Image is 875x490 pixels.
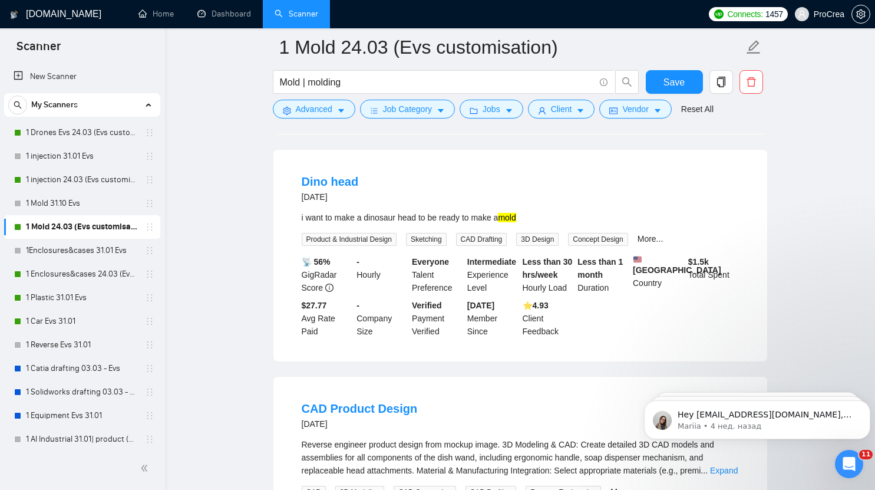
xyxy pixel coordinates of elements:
b: $ 1.5k [688,257,709,267]
div: Payment Verified [410,299,465,338]
a: 1 injection 24.03 (Evs customisation) [26,168,138,192]
b: [GEOGRAPHIC_DATA] [633,255,721,275]
button: folderJobscaret-down [460,100,523,119]
span: holder [145,435,154,444]
a: 1Enclosures&cases 31.01 Evs [26,239,138,262]
a: 1 injection 31.01 Evs [26,144,138,168]
button: delete [739,70,763,94]
span: caret-down [505,106,513,115]
mark: mold [498,213,516,222]
span: Client [551,103,572,116]
a: Dino head [302,175,359,188]
span: user [538,106,546,115]
span: Connects: [728,8,763,21]
b: Verified [412,301,442,310]
a: More... [638,234,663,244]
span: folder [470,106,478,115]
span: holder [145,387,154,397]
a: 1 Car Evs 31.01 [26,310,138,333]
span: info-circle [325,284,334,292]
div: Avg Rate Paid [299,299,355,338]
span: Job Category [383,103,432,116]
div: Company Size [354,299,410,338]
div: GigRadar Score [299,255,355,294]
span: search [616,77,638,87]
a: 1 Catia drafting 03.03 - Evs [26,357,138,380]
span: caret-down [337,106,345,115]
a: New Scanner [14,65,151,88]
div: Total Spent [686,255,741,294]
b: Less than 30 hrs/week [523,257,573,279]
div: Member Since [465,299,520,338]
li: New Scanner [4,65,160,88]
span: ... [701,466,708,475]
iframe: Intercom live chat [835,450,863,478]
button: barsJob Categorycaret-down [360,100,455,119]
button: search [615,70,639,94]
b: Less than 1 month [577,257,623,279]
span: user [798,10,806,18]
div: Country [630,255,686,294]
span: holder [145,340,154,350]
div: [DATE] [302,417,418,431]
span: Save [663,75,685,90]
a: CAD Product Design [302,402,418,415]
b: $27.77 [302,301,327,310]
span: holder [145,317,154,326]
span: setting [283,106,291,115]
img: upwork-logo.png [714,9,724,19]
span: double-left [140,462,152,474]
button: setting [851,5,870,24]
a: Reset All [681,103,714,116]
span: holder [145,364,154,373]
span: info-circle [600,78,607,86]
b: - [356,257,359,267]
span: holder [145,269,154,279]
span: holder [145,411,154,420]
span: holder [145,222,154,232]
span: copy [710,77,732,87]
div: Duration [575,255,630,294]
span: 11 [859,450,873,459]
a: 1 Reverse Evs 31.01 [26,333,138,357]
span: Vendor [622,103,648,116]
span: edit [746,40,761,55]
span: caret-down [576,106,585,115]
span: holder [145,246,154,255]
a: dashboardDashboard [197,9,251,19]
b: Intermediate [467,257,516,267]
b: [DATE] [467,301,494,310]
button: idcardVendorcaret-down [599,100,671,119]
input: Scanner name... [279,32,744,62]
div: Hourly [354,255,410,294]
span: Sketching [406,233,447,246]
span: Product & Industrial Design [302,233,397,246]
span: holder [145,152,154,161]
span: setting [852,9,870,19]
button: userClientcaret-down [528,100,595,119]
span: My Scanners [31,93,78,117]
span: Concept Design [568,233,628,246]
div: Experience Level [465,255,520,294]
a: 1 Solidworks drafting 03.03 - Evs [26,380,138,404]
span: holder [145,199,154,208]
a: 1 Enclosures&cases 24.03 (Evs customisation) [26,262,138,286]
span: delete [740,77,762,87]
span: holder [145,293,154,302]
b: 📡 56% [302,257,331,267]
span: holder [145,175,154,185]
img: 🇺🇸 [633,255,642,264]
div: Reverse engineer product design from mockup image. 3D Modeling & CAD: Create detailed 3D CAD mode... [302,438,739,477]
input: Search Freelance Jobs... [280,75,595,90]
b: ⭐️ 4.93 [523,301,549,310]
span: bars [370,106,378,115]
b: Everyone [412,257,449,267]
span: Jobs [483,103,500,116]
a: 1 Mold 24.03 (Evs customisation) [26,215,138,239]
img: logo [10,5,18,24]
a: 1 Equipment Evs 31.01 [26,404,138,427]
div: Hourly Load [520,255,576,294]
